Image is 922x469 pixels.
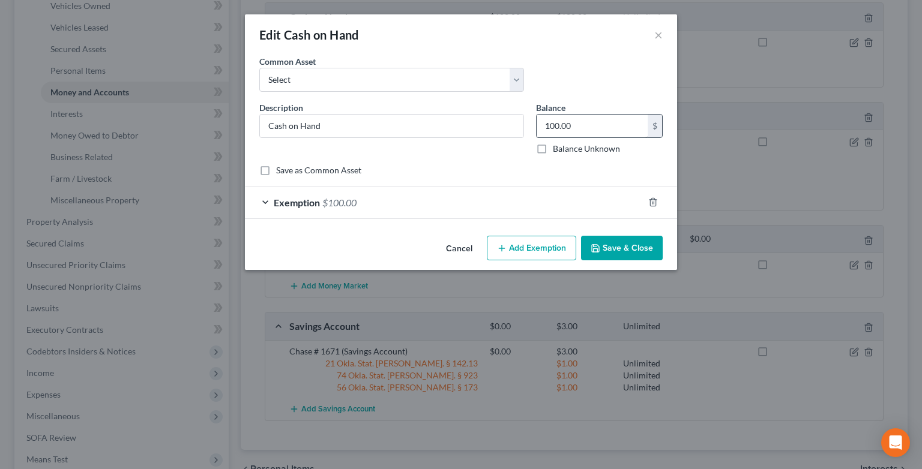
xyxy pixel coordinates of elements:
[553,143,620,155] label: Balance Unknown
[487,236,576,261] button: Add Exemption
[259,103,303,113] span: Description
[274,197,320,208] span: Exemption
[648,115,662,137] div: $
[260,115,523,137] input: Describe...
[581,236,663,261] button: Save & Close
[436,237,482,261] button: Cancel
[654,28,663,42] button: ×
[259,55,316,68] label: Common Asset
[276,164,361,176] label: Save as Common Asset
[537,115,648,137] input: 0.00
[259,26,359,43] div: Edit Cash on Hand
[881,428,910,457] div: Open Intercom Messenger
[536,101,565,114] label: Balance
[322,197,357,208] span: $100.00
